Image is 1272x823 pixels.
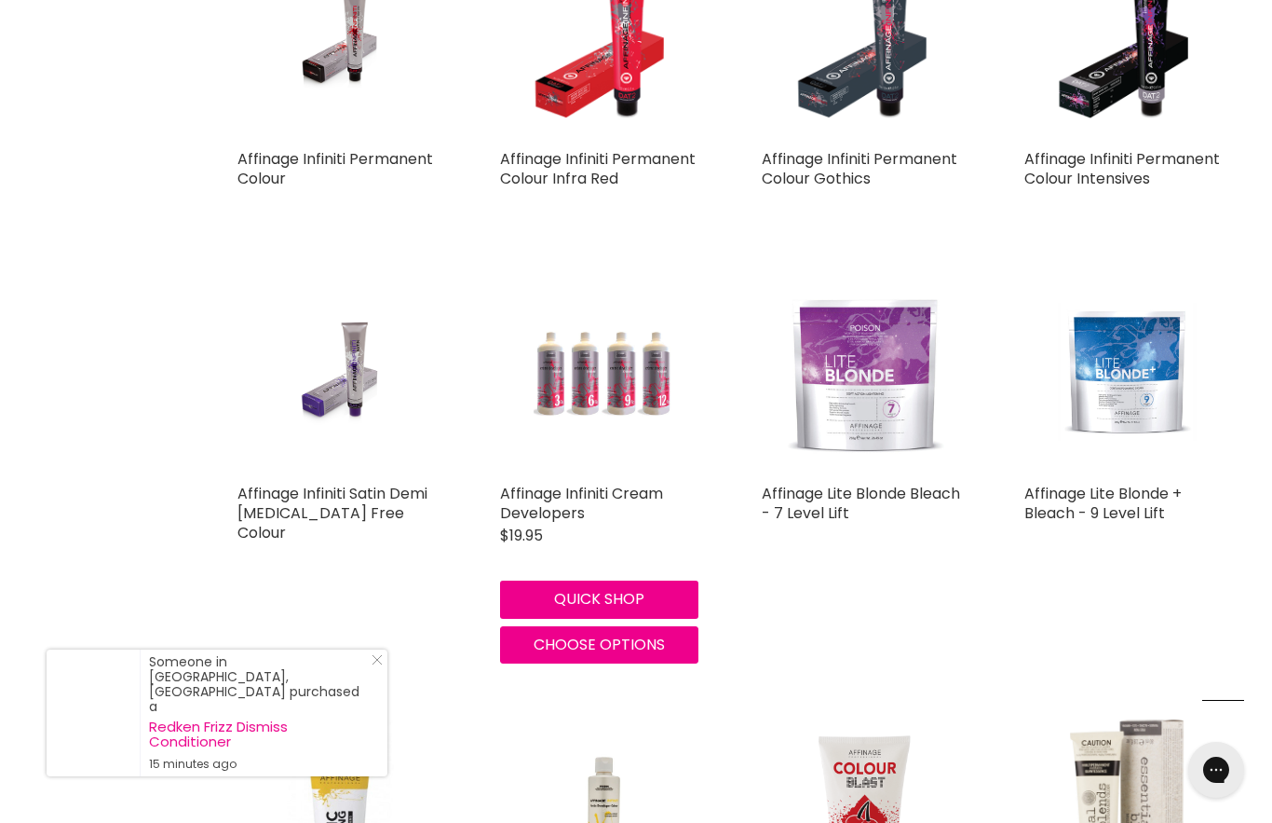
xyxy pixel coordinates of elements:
a: Affinage Infiniti Satin Demi Ammonia Free Colour [237,268,444,475]
a: Affinage Lite Blonde + Bleach - 9 Level Lift [1024,483,1182,524]
a: Redken Frizz Dismiss Conditioner [149,720,369,749]
img: Affinage Lite Blonde Bleach - 7 Level Lift [782,268,947,475]
a: Affinage Infiniti Permanent Colour Intensives [1024,148,1220,189]
img: Affinage Infiniti Cream Developers [534,268,671,475]
a: Affinage Lite Blonde + Bleach [1024,268,1231,475]
img: Affinage Lite Blonde + Bleach [1058,268,1196,475]
a: Affinage Infiniti Permanent Colour [237,148,433,189]
a: Affinage Infiniti Cream Developers [500,483,663,524]
iframe: Gorgias live chat messenger [1179,735,1253,804]
span: $19.95 [500,525,543,546]
a: Affinage Infiniti Cream Developers [500,268,707,475]
img: Affinage Infiniti Satin Demi Ammonia Free Colour [272,268,409,475]
svg: Close Icon [372,654,383,665]
button: Choose options [500,626,699,664]
div: Someone in [GEOGRAPHIC_DATA], [GEOGRAPHIC_DATA] purchased a [149,654,369,772]
a: Affinage Infiniti Satin Demi [MEDICAL_DATA] Free Colour [237,483,427,543]
a: Affinage Lite Blonde Bleach - 7 Level Lift [762,483,960,524]
a: Visit product page [47,650,140,776]
a: Affinage Infiniti Permanent Colour Infra Red [500,148,696,189]
span: Choose options [534,634,665,655]
a: Affinage Infiniti Permanent Colour Gothics [762,148,957,189]
small: 15 minutes ago [149,757,369,772]
a: Close Notification [364,654,383,673]
a: Affinage Lite Blonde Bleach - 7 Level Lift [762,268,968,475]
button: Quick shop [500,581,699,618]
